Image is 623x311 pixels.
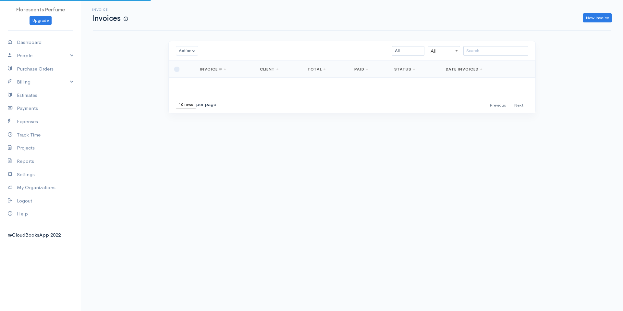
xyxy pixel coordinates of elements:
a: Status [394,67,415,72]
a: Upgrade [30,16,52,25]
a: Total [308,67,326,72]
span: How to create your first Invoice? [124,16,128,22]
a: Paid [354,67,368,72]
button: Action [176,46,198,56]
input: Search [463,46,528,56]
h6: Invoice [92,8,128,11]
span: All [428,46,460,55]
a: Invoice # [200,67,226,72]
span: Florescents Perfume [16,6,65,13]
span: All [428,46,460,56]
a: Date Invoiced [446,67,483,72]
div: per page [176,101,216,109]
a: Client [260,67,279,72]
a: New Invoice [583,13,612,23]
div: @CloudBooksApp 2022 [8,231,73,239]
h1: Invoices [92,14,128,22]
